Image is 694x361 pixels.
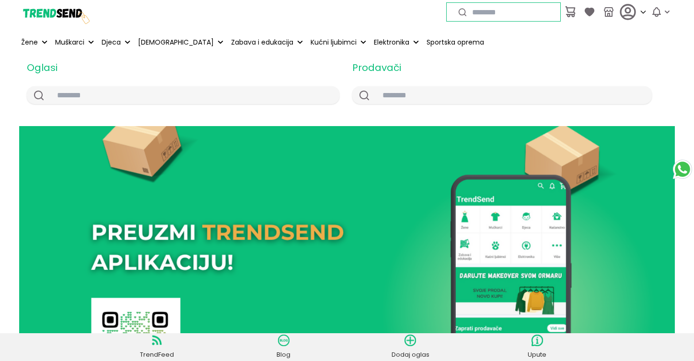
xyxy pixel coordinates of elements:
button: Kućni ljubimci [309,32,368,53]
p: Elektronika [374,37,409,47]
a: Sportska oprema [425,32,486,53]
h2: Oglasi [27,60,339,75]
button: [DEMOGRAPHIC_DATA] [136,32,225,53]
p: Žene [21,37,38,47]
button: Muškarci [53,32,96,53]
a: Dodaj oglas [389,335,432,360]
p: Zabava i edukacija [231,37,293,47]
button: Elektronika [372,32,421,53]
p: Kućni ljubimci [311,37,357,47]
a: Upute [516,335,559,360]
p: Upute [516,350,559,360]
p: TrendFeed [135,350,178,360]
h2: Prodavači [352,60,652,75]
button: Djeca [100,32,132,53]
p: Muškarci [55,37,84,47]
a: TrendFeed [135,335,178,360]
p: Djeca [102,37,121,47]
p: Dodaj oglas [389,350,432,360]
button: Žene [19,32,49,53]
p: Blog [262,350,305,360]
button: Zabava i edukacija [229,32,305,53]
p: [DEMOGRAPHIC_DATA] [138,37,214,47]
a: Blog [262,335,305,360]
